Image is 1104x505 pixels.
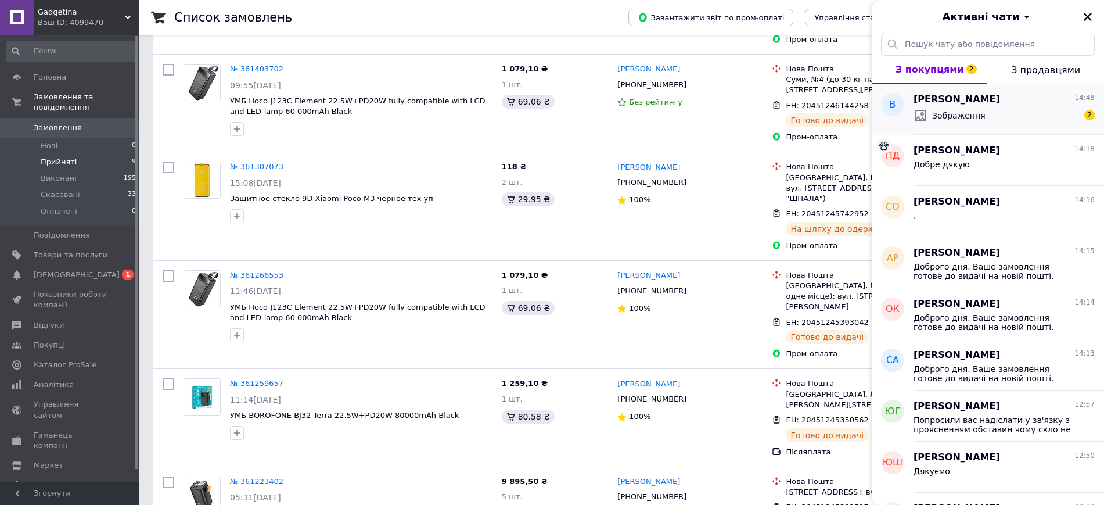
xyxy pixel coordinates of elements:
[184,379,220,415] img: Фото товару
[230,303,486,323] a: УМБ Hoco J123C Element 22.5W+PD20W fully compatible with LCD and LED-lamp 60 000mAh Black
[617,64,680,75] a: [PERSON_NAME]
[184,64,221,101] a: Фото товару
[230,178,281,188] span: 15:08[DATE]
[230,477,283,486] a: № 361223402
[629,304,650,313] span: 100%
[914,313,1078,332] span: Доброго дня. Ваше замовлення готове до видачі на новій пошті.
[914,160,970,169] span: Добре дякую
[41,141,57,151] span: Нові
[502,178,523,187] span: 2 шт.
[230,411,459,420] a: УМБ BOROFONE BJ32 Terra 22.5W+PD20W 80000mAh Black
[786,428,868,442] div: Готово до видачі
[786,270,948,281] div: Нова Пошта
[617,162,680,173] a: [PERSON_NAME]
[230,395,281,404] span: 11:14[DATE]
[1084,110,1095,120] span: 2
[786,487,948,497] div: [STREET_ADDRESS]: вул. Шевченка, 23
[987,56,1104,84] button: З продавцями
[38,17,139,28] div: Ваш ID: 4099470
[38,7,125,17] span: Gadgetina
[886,354,899,367] span: СА
[184,378,221,416] a: Фото товару
[617,270,680,281] a: [PERSON_NAME]
[34,123,82,133] span: Замовлення
[1011,65,1080,76] span: З продавцями
[34,399,107,420] span: Управління сайтом
[1074,349,1095,359] span: 14:13
[914,451,1000,464] span: [PERSON_NAME]
[638,12,784,23] span: Завантажити звіт по пром-оплаті
[34,430,107,451] span: Гаманець компанії
[184,270,221,307] a: Фото товару
[629,195,650,204] span: 100%
[628,9,793,26] button: Завантажити звіт по пром-оплаті
[41,173,77,184] span: Виконані
[786,34,948,45] div: Пром-оплата
[1074,298,1095,307] span: 14:14
[502,271,548,280] span: 1 079,10 ₴
[914,416,1078,434] span: Попросили вас надіслати у зв'язку з проясненням обставин чому скло не підходить на модель G54 як ...
[617,379,680,390] a: [PERSON_NAME]
[914,364,1078,383] span: Доброго дня. Ваше замовлення готове до видачі на новій пошті.
[230,194,433,203] span: Защитное стекло 9D Xiaomi Poco M3 черное тех уп
[34,340,65,350] span: Покупці
[914,211,916,220] span: .
[502,410,555,424] div: 80.58 ₴
[1074,400,1095,410] span: 12:57
[786,101,868,110] span: ЕН: 20451246144258
[615,175,689,190] div: [PHONE_NUMBER]
[615,284,689,299] div: [PHONE_NUMBER]
[786,173,948,205] div: [GEOGRAPHIC_DATA], Поштомат №36678: вул. [STREET_ADDRESS] (магазин "ШПАЛА")
[786,209,868,218] span: ЕН: 20451245742952
[502,80,523,89] span: 1 шт.
[1081,10,1095,24] button: Закрити
[184,162,221,199] a: Фото товару
[502,192,555,206] div: 29.95 ₴
[1074,93,1095,103] span: 14:48
[786,349,948,359] div: Пром-оплата
[184,271,220,307] img: Фото товару
[132,157,136,167] span: 9
[805,9,912,26] button: Управління статусами
[786,162,948,172] div: Нова Пошта
[34,250,107,260] span: Товари та послуги
[914,467,950,476] span: Дякуємо
[230,379,283,388] a: № 361259657
[1074,144,1095,154] span: 14:18
[872,288,1104,339] button: ОК[PERSON_NAME]14:14Доброго дня. Ваше замовлення готове до видачі на новій пошті.
[886,200,900,214] span: СО
[942,9,1019,24] span: Активні чати
[786,416,868,424] span: ЕН: 20451245350562
[786,222,904,236] div: На шляху до одержувача
[872,84,1104,135] button: В[PERSON_NAME]14:48Зображення2
[629,98,682,106] span: Без рейтингу
[786,281,948,313] div: [GEOGRAPHIC_DATA], №58 (до 30 кг на одне місце): вул. [STREET_ADDRESS][PERSON_NAME]
[34,360,96,370] span: Каталог ProSale
[41,157,77,167] span: Прийняті
[881,33,1095,56] input: Пошук чату або повідомлення
[629,412,650,421] span: 100%
[886,303,900,316] span: ОК
[932,110,986,121] span: Зображення
[615,392,689,407] div: [PHONE_NUMBER]
[1074,451,1095,461] span: 12:50
[184,162,220,198] img: Фото товару
[872,391,1104,442] button: ЮГ[PERSON_NAME]12:57Попросили вас надіслати у зв'язку з проясненням обставин чому скло не підходи...
[884,405,900,418] span: ЮГ
[34,460,63,471] span: Маркет
[34,270,120,280] span: [DEMOGRAPHIC_DATA]
[615,489,689,504] div: [PHONE_NUMBER]
[786,241,948,251] div: Пром-оплата
[502,65,548,73] span: 1 079,10 ₴
[230,493,281,502] span: 05:31[DATE]
[6,41,137,62] input: Пошук
[814,13,903,22] span: Управління статусами
[34,480,93,490] span: Налаштування
[872,237,1104,288] button: АР[PERSON_NAME]14:15Доброго дня. Ваше замовлення готове до видачі на новій пошті.
[914,144,1000,157] span: [PERSON_NAME]
[124,173,136,184] span: 195
[872,186,1104,237] button: СО[PERSON_NAME]14:16.
[872,442,1104,493] button: ЮШ[PERSON_NAME]12:50Дякуємо
[617,477,680,488] a: [PERSON_NAME]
